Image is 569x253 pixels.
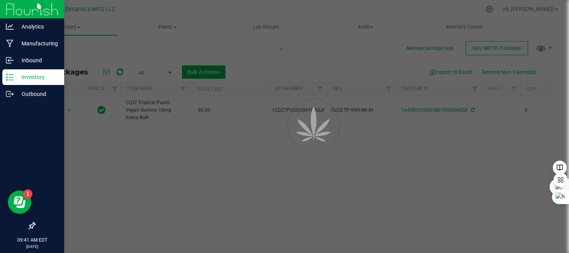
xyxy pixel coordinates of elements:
inline-svg: Analytics [6,23,14,31]
inline-svg: Manufacturing [6,40,14,47]
p: Inbound [14,56,61,65]
iframe: Resource center [8,190,31,214]
p: 09:41 AM EDT [4,237,61,244]
p: Inventory [14,72,61,82]
iframe: Resource center unread badge [23,189,32,199]
inline-svg: Outbound [6,90,14,98]
inline-svg: Inventory [6,73,14,81]
p: Analytics [14,22,61,31]
p: [DATE] [4,244,61,249]
p: Manufacturing [14,39,61,48]
p: Outbound [14,89,61,99]
inline-svg: Inbound [6,56,14,64]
